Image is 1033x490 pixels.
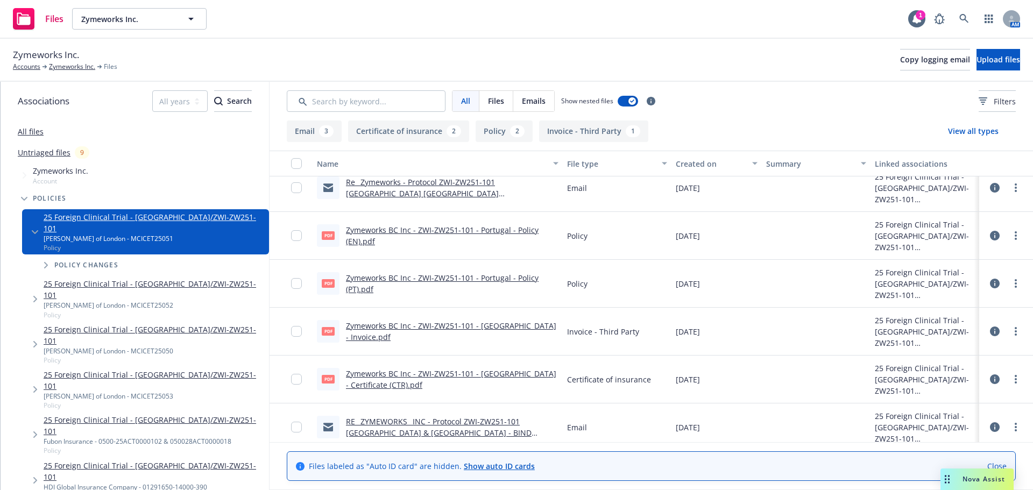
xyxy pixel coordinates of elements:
[44,346,265,356] div: [PERSON_NAME] of London - MCICET25050
[346,177,547,221] a: Re_ Zymeworks - Protocol ZWI-ZW251-101 [GEOGRAPHIC_DATA] [GEOGRAPHIC_DATA] [GEOGRAPHIC_DATA] [GEO...
[676,278,700,289] span: [DATE]
[75,146,89,159] div: 9
[346,321,556,342] a: Zymeworks BC Inc - ZWI-ZW251-101 - [GEOGRAPHIC_DATA] - Invoice.pdf
[287,90,445,112] input: Search by keyword...
[44,446,265,455] span: Policy
[916,10,925,20] div: 1
[313,151,563,176] button: Name
[214,97,223,105] svg: Search
[1009,229,1022,242] a: more
[13,48,79,62] span: Zymeworks Inc.
[900,49,970,70] button: Copy logging email
[488,95,504,106] span: Files
[214,91,252,111] div: Search
[44,310,265,319] span: Policy
[567,422,587,433] span: Email
[871,151,979,176] button: Linked associations
[567,230,588,242] span: Policy
[977,49,1020,70] button: Upload files
[291,158,302,169] input: Select all
[54,262,118,268] span: Policy changes
[567,158,655,169] div: File type
[567,278,588,289] span: Policy
[1009,325,1022,338] a: more
[81,13,174,25] span: Zymeworks Inc.
[44,401,265,410] span: Policy
[1009,181,1022,194] a: more
[1009,277,1022,290] a: more
[979,90,1016,112] button: Filters
[875,158,975,169] div: Linked associations
[671,151,762,176] button: Created on
[13,62,40,72] a: Accounts
[522,95,546,106] span: Emails
[44,324,265,346] a: 25 Foreign Clinical Trial - [GEOGRAPHIC_DATA]/ZWI-ZW251-101
[963,474,1005,484] span: Nova Assist
[18,126,44,137] a: All files
[33,176,88,186] span: Account
[447,125,461,137] div: 2
[875,171,975,205] div: 25 Foreign Clinical Trial - [GEOGRAPHIC_DATA]/ZWI-ZW251-101
[875,315,975,349] div: 25 Foreign Clinical Trial - [GEOGRAPHIC_DATA]/ZWI-ZW251-101
[287,120,342,142] button: Email
[44,301,265,310] div: [PERSON_NAME] of London - MCICET25052
[676,374,700,385] span: [DATE]
[291,374,302,385] input: Toggle Row Selected
[44,437,265,446] div: Fubon Insurance - 0500-25ACT0000102 & 050028ACT0000018
[561,96,613,105] span: Show nested files
[322,375,335,383] span: pdf
[346,416,532,449] a: RE_ ZYMEWORKS_ INC - Protocol ZWI-ZW251-101 [GEOGRAPHIC_DATA] & [GEOGRAPHIC_DATA] - BIND ORDER.msg
[900,54,970,65] span: Copy logging email
[929,8,950,30] a: Report a Bug
[104,62,117,72] span: Files
[49,62,95,72] a: Zymeworks Inc.
[626,125,640,137] div: 1
[291,278,302,289] input: Toggle Row Selected
[766,158,854,169] div: Summary
[346,225,539,246] a: Zymeworks BC Inc - ZWI-ZW251-101 - Portugal - Policy (EN).pdf
[44,392,265,401] div: [PERSON_NAME] of London - MCICET25053
[44,211,265,234] a: 25 Foreign Clinical Trial - [GEOGRAPHIC_DATA]/ZWI-ZW251-101
[994,96,1016,107] span: Filters
[978,8,1000,30] a: Switch app
[45,15,63,23] span: Files
[44,278,265,301] a: 25 Foreign Clinical Trial - [GEOGRAPHIC_DATA]/ZWI-ZW251-101
[9,4,68,34] a: Files
[322,231,335,239] span: pdf
[567,326,639,337] span: Invoice - Third Party
[1009,373,1022,386] a: more
[676,326,700,337] span: [DATE]
[44,369,265,392] a: 25 Foreign Clinical Trial - [GEOGRAPHIC_DATA]/ZWI-ZW251-101
[44,234,265,243] div: [PERSON_NAME] of London - MCICET25051
[567,374,651,385] span: Certificate of insurance
[322,327,335,335] span: pdf
[346,273,539,294] a: Zymeworks BC Inc - ZWI-ZW251-101 - Portugal - Policy (PT).pdf
[875,410,975,444] div: 25 Foreign Clinical Trial - [GEOGRAPHIC_DATA]/ZWI-ZW251-101
[676,422,700,433] span: [DATE]
[931,120,1016,142] button: View all types
[940,468,1014,490] button: Nova Assist
[510,125,525,137] div: 2
[319,125,334,137] div: 3
[291,422,302,432] input: Toggle Row Selected
[979,96,1016,107] span: Filters
[33,195,67,202] span: Policies
[987,460,1007,472] a: Close
[18,94,69,108] span: Associations
[348,120,469,142] button: Certificate of insurance
[1009,421,1022,434] a: more
[309,460,535,472] span: Files labeled as "Auto ID card" are hidden.
[346,368,556,390] a: Zymeworks BC Inc - ZWI-ZW251-101 - [GEOGRAPHIC_DATA] - Certificate (CTR).pdf
[762,151,871,176] button: Summary
[322,279,335,287] span: pdf
[875,363,975,396] div: 25 Foreign Clinical Trial - [GEOGRAPHIC_DATA]/ZWI-ZW251-101
[676,158,746,169] div: Created on
[464,461,535,471] a: Show auto ID cards
[940,468,954,490] div: Drag to move
[977,54,1020,65] span: Upload files
[72,8,207,30] button: Zymeworks Inc.
[461,95,470,106] span: All
[214,90,252,112] button: SearchSearch
[291,182,302,193] input: Toggle Row Selected
[44,414,265,437] a: 25 Foreign Clinical Trial - [GEOGRAPHIC_DATA]/ZWI-ZW251-101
